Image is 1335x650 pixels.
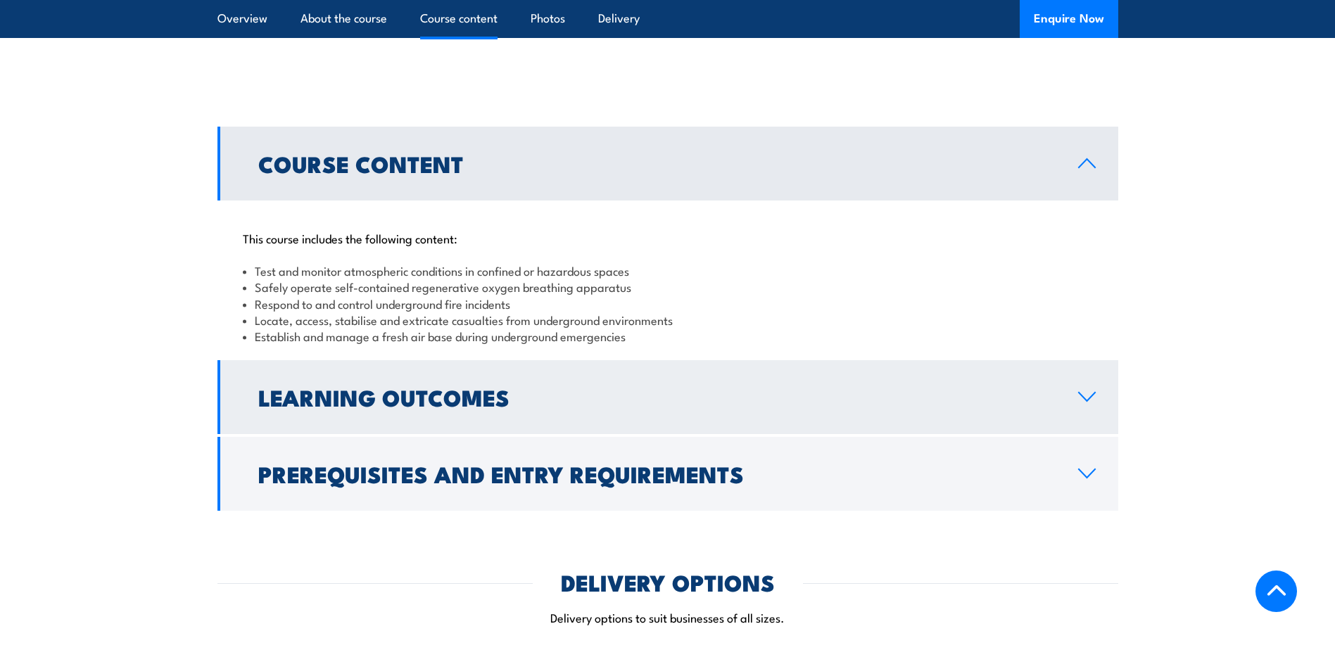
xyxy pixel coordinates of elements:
h2: Prerequisites and Entry Requirements [258,464,1056,483]
li: Respond to and control underground fire incidents [243,295,1093,312]
h2: Course Content [258,153,1056,173]
p: This course includes the following content: [243,231,1093,245]
li: Establish and manage a fresh air base during underground emergencies [243,328,1093,344]
h2: DELIVERY OPTIONS [561,572,775,592]
a: Course Content [217,127,1118,200]
a: Prerequisites and Entry Requirements [217,437,1118,511]
li: Safely operate self-contained regenerative oxygen breathing apparatus [243,279,1093,295]
h2: Learning Outcomes [258,387,1056,407]
li: Locate, access, stabilise and extricate casualties from underground environments [243,312,1093,328]
p: Delivery options to suit businesses of all sizes. [217,609,1118,625]
a: Learning Outcomes [217,360,1118,434]
li: Test and monitor atmospheric conditions in confined or hazardous spaces [243,262,1093,279]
